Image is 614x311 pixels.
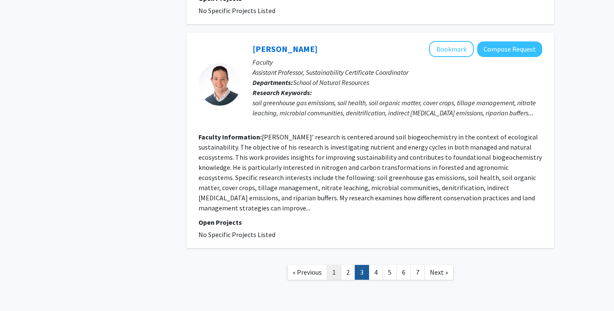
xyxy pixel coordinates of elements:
[369,265,383,280] a: 4
[293,268,322,276] span: « Previous
[253,78,293,87] b: Departments:
[424,265,454,280] a: Next
[477,41,542,57] button: Compose Request to Morgan Davis
[187,256,554,291] nav: Page navigation
[198,6,275,15] span: No Specific Projects Listed
[355,265,369,280] a: 3
[253,88,312,97] b: Research Keywords:
[198,230,275,239] span: No Specific Projects Listed
[253,98,542,118] div: soil greenhouse gas emissions, soil health, soil organic matter, cover crops, tillage management,...
[293,78,369,87] span: School of Natural Resources
[6,273,36,305] iframe: Chat
[383,265,397,280] a: 5
[410,265,425,280] a: 7
[253,67,542,77] p: Assistant Professor, Sustainability Certificate Coordinator
[198,133,542,212] fg-read-more: [PERSON_NAME]’ research is centered around soil biogeochemistry in the context of ecological sust...
[341,265,355,280] a: 2
[198,217,542,227] p: Open Projects
[253,44,318,54] a: [PERSON_NAME]
[430,268,448,276] span: Next »
[198,133,262,141] b: Faculty Information:
[429,41,474,57] button: Add Morgan Davis to Bookmarks
[253,57,542,67] p: Faculty
[327,265,341,280] a: 1
[287,265,327,280] a: Previous
[397,265,411,280] a: 6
